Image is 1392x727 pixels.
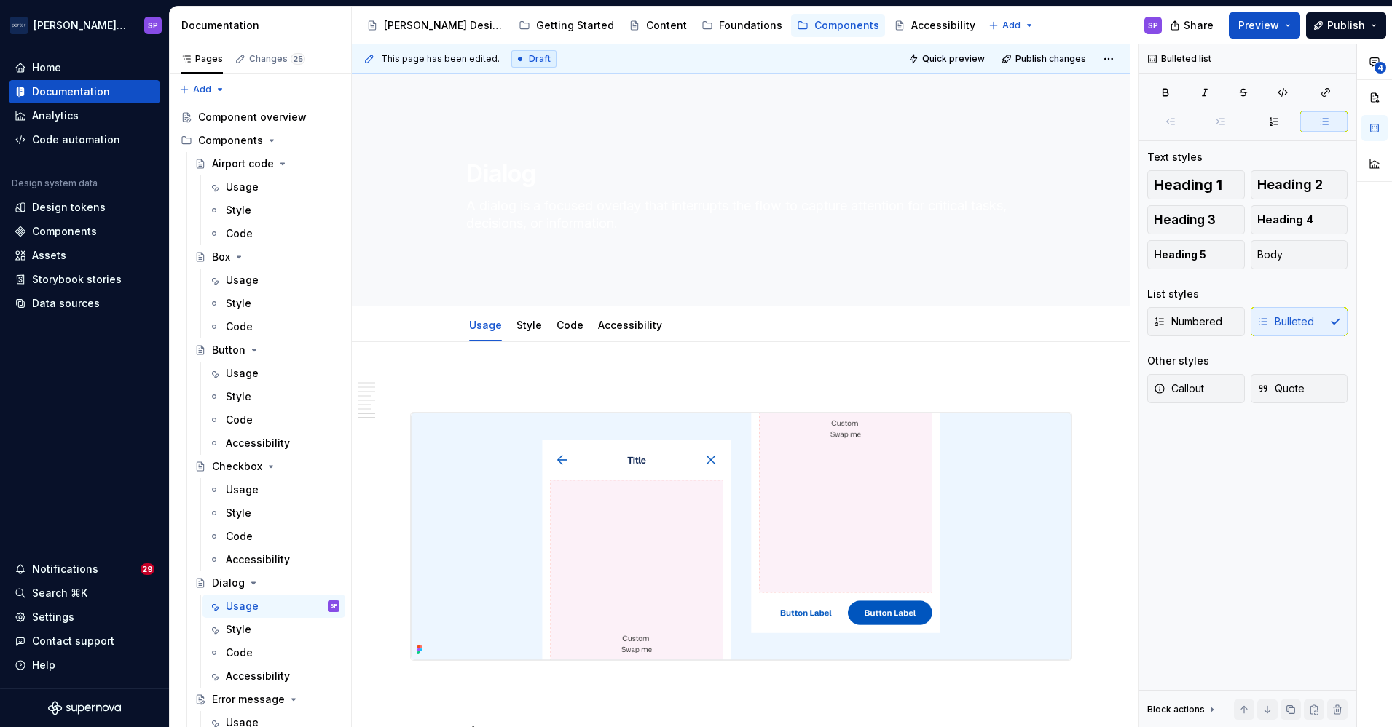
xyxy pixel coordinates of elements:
div: Usage [226,180,259,194]
div: Contact support [32,634,114,648]
div: Foundations [719,18,782,33]
span: Add [1002,20,1021,31]
a: Airport code [189,152,345,175]
a: Code [557,319,583,331]
div: Storybook stories [32,272,122,287]
a: Documentation [9,80,160,103]
a: Accessibility [202,664,345,688]
textarea: Dialog [463,156,1014,191]
button: [PERSON_NAME] AirlinesSP [3,9,166,41]
button: Contact support [9,629,160,653]
div: Documentation [181,18,345,33]
button: Heading 1 [1147,170,1245,199]
div: Home [32,60,61,75]
div: Block actions [1147,699,1218,720]
div: Code [226,319,253,334]
a: [PERSON_NAME] Design [361,14,510,37]
a: Content [623,14,693,37]
div: Usage [463,309,508,340]
div: Components [32,224,97,239]
span: Callout [1154,381,1204,396]
div: Design system data [12,178,98,189]
div: Accessibility [226,436,290,450]
div: [PERSON_NAME] Airlines [34,18,127,33]
div: Page tree [361,11,981,40]
a: Checkbox [189,455,345,478]
div: Documentation [32,84,110,99]
a: Supernova Logo [48,701,121,715]
div: Accessibility [226,552,290,567]
div: Usage [226,366,259,381]
div: Style [226,622,251,637]
button: Callout [1147,374,1245,403]
div: Accessibility [911,18,975,33]
button: Publish changes [997,49,1093,69]
div: Usage [226,599,259,613]
a: Assets [9,244,160,267]
span: Numbered [1154,314,1222,329]
img: e0398b2c-6e5e-4e80-b691-22940aae6a63.png [411,413,1071,660]
a: Usage [202,269,345,292]
div: SP [148,20,158,31]
a: Box [189,245,345,269]
span: 4 [1375,62,1386,74]
button: Heading 2 [1251,170,1348,199]
div: [PERSON_NAME] Design [384,18,504,33]
a: Usage [202,175,345,199]
div: Checkbox [212,459,262,474]
a: Settings [9,605,160,629]
div: Code automation [32,132,120,147]
a: Home [9,56,160,79]
div: Code [226,529,253,544]
div: Error message [212,692,285,707]
div: Dialog [212,576,245,590]
div: Notifications [32,562,98,576]
div: Box [212,250,230,264]
span: Share [1184,18,1214,33]
div: Style [226,506,251,520]
a: Code [202,222,345,245]
a: Style [202,199,345,222]
div: SP [330,599,337,613]
div: Button [212,343,245,357]
div: Changes [249,53,305,65]
a: Style [202,385,345,408]
span: This page has been edited. [381,53,500,65]
button: Heading 3 [1147,205,1245,234]
a: Components [791,14,885,37]
button: Notifications29 [9,557,160,581]
a: Storybook stories [9,268,160,291]
div: Style [226,296,251,311]
a: Code automation [9,128,160,151]
div: Components [175,129,345,152]
button: Preview [1229,12,1300,39]
div: Code [226,413,253,427]
img: f0306bc8-3074-41fb-b11c-7d2e8671d5eb.png [10,17,28,34]
button: Add [175,79,229,100]
button: Heading 4 [1251,205,1348,234]
a: Accessibility [202,548,345,571]
div: Settings [32,610,74,624]
span: Publish [1327,18,1365,33]
div: Component overview [198,110,307,124]
span: Heading 5 [1154,247,1206,262]
span: 29 [141,563,154,575]
a: Style [516,319,542,331]
a: UsageSP [202,595,345,618]
div: Assets [32,248,66,263]
span: Preview [1238,18,1279,33]
a: Getting Started [513,14,620,37]
div: Design tokens [32,200,106,215]
span: Add [193,84,211,95]
a: Usage [202,362,345,385]
div: List styles [1147,287,1199,301]
div: Components [814,18,879,33]
div: Usage [226,482,259,497]
a: Code [202,408,345,432]
div: Text styles [1147,150,1203,164]
div: Usage [226,273,259,287]
a: Code [202,641,345,664]
div: Code [226,226,253,241]
div: Getting Started [536,18,614,33]
a: Components [9,220,160,243]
